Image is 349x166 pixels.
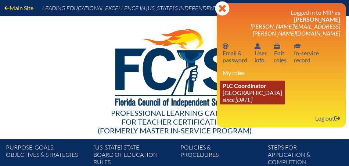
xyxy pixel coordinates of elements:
[223,43,229,49] svg: Email password
[220,81,285,104] a: PLC Coordinator [GEOGRAPHIC_DATA] since [DATE]
[255,43,260,49] svg: User info
[252,41,270,65] a: User infoUserinfo
[294,16,340,23] span: [PERSON_NAME]
[1,3,36,13] a: Main Site
[122,117,228,126] span: for Teacher Certification
[215,1,230,16] svg: Close
[223,82,266,89] span: PLC Coordinator
[223,96,252,103] i: since [DATE]
[291,41,322,65] a: In-service recordIn-servicerecord
[271,41,289,65] a: User infoEditroles
[223,69,340,76] h3: My roles
[251,23,340,37] span: [PERSON_NAME][EMAIL_ADDRESS][PERSON_NAME][DOMAIN_NAME]
[99,16,251,116] img: FCISlogo221.eps
[220,41,250,65] a: Email passwordEmail &password
[223,9,340,37] h3: Logged in to MIP as
[274,43,280,49] svg: User info
[334,115,340,121] svg: Log out
[12,108,337,135] div: Professional Learning Catalog (formerly Master In-service Program)
[294,43,301,49] svg: In-service record
[312,113,343,123] a: Log outLog out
